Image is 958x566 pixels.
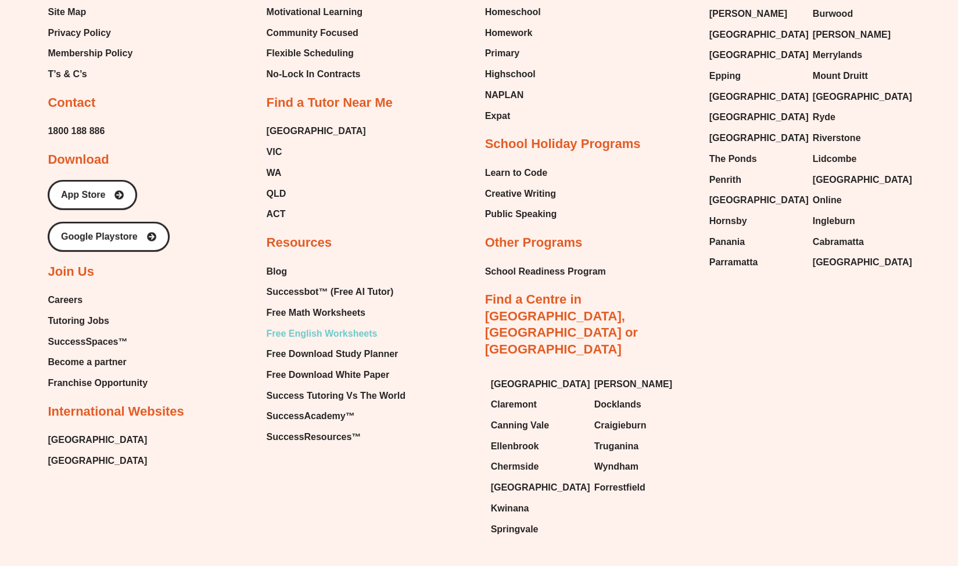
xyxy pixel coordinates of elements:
a: Panania [709,233,801,251]
a: Site Map [48,3,132,21]
span: Homeschool [485,3,541,21]
a: Expat [485,107,541,125]
a: Parramatta [709,254,801,271]
a: SuccessResources™ [266,428,405,446]
span: Claremont [491,396,537,413]
span: Blog [266,263,287,280]
span: The Ponds [709,150,757,168]
a: Learn to Code [485,164,557,182]
span: Free English Worksheets [266,325,377,343]
span: [GEOGRAPHIC_DATA] [709,129,809,147]
a: Springvale [491,521,583,538]
span: Kwinana [491,500,529,517]
a: No-Lock In Contracts [266,66,365,83]
span: [GEOGRAPHIC_DATA] [813,88,912,106]
a: [GEOGRAPHIC_DATA] [48,431,147,449]
span: [GEOGRAPHIC_DATA] [709,88,809,106]
a: Mount Druitt [813,67,905,85]
a: Highschool [485,66,541,83]
span: Craigieburn [594,417,647,434]
span: Lidcombe [813,150,857,168]
a: Hornsby [709,212,801,230]
span: QLD [266,185,286,203]
span: Flexible Scheduling [266,45,353,62]
a: Privacy Policy [48,24,132,42]
span: Free Download White Paper [266,366,389,384]
a: [GEOGRAPHIC_DATA] [709,46,801,64]
a: Ellenbrook [491,438,583,455]
a: [GEOGRAPHIC_DATA] [266,122,365,140]
span: Springvale [491,521,539,538]
span: T’s & C’s [48,66,87,83]
a: Franchise Opportunity [48,374,148,392]
a: QLD [266,185,365,203]
span: [GEOGRAPHIC_DATA] [709,192,809,209]
a: Craigieburn [594,417,686,434]
a: Chermside [491,458,583,475]
iframe: Chat Widget [900,510,958,566]
a: Claremont [491,396,583,413]
span: Successbot™ (Free AI Tutor) [266,283,393,301]
span: [GEOGRAPHIC_DATA] [491,376,590,393]
a: Forrestfield [594,479,686,496]
span: [GEOGRAPHIC_DATA] [709,109,809,126]
span: VIC [266,143,282,161]
h2: Download [48,152,109,168]
span: Penrith [709,171,741,189]
a: Penrith [709,171,801,189]
span: SuccessSpaces™ [48,333,127,351]
span: Free Download Study Planner [266,345,398,363]
span: [GEOGRAPHIC_DATA] [709,46,809,64]
a: Creative Writing [485,185,557,203]
a: [GEOGRAPHIC_DATA] [709,88,801,106]
a: [GEOGRAPHIC_DATA] [709,109,801,126]
span: Canning Vale [491,417,549,434]
a: Successbot™ (Free AI Tutor) [266,283,405,301]
a: Lidcombe [813,150,905,168]
a: [GEOGRAPHIC_DATA] [491,479,583,496]
a: Free Download White Paper [266,366,405,384]
span: No-Lock In Contracts [266,66,360,83]
a: Tutoring Jobs [48,312,148,330]
span: Forrestfield [594,479,645,496]
a: School Readiness Program [485,263,606,280]
span: [PERSON_NAME] [709,5,787,23]
a: Careers [48,291,148,309]
span: Success Tutoring Vs The World [266,387,405,405]
span: Ryde [813,109,835,126]
span: Site Map [48,3,86,21]
a: Ingleburn [813,212,905,230]
a: Motivational Learning [266,3,365,21]
a: Burwood [813,5,905,23]
a: NAPLAN [485,86,541,104]
a: App Store [48,180,137,210]
span: Community Focused [266,24,358,42]
a: WA [266,164,365,182]
a: T’s & C’s [48,66,132,83]
a: [GEOGRAPHIC_DATA] [48,452,147,470]
span: Membership Policy [48,45,132,62]
a: Find a Centre in [GEOGRAPHIC_DATA], [GEOGRAPHIC_DATA] or [GEOGRAPHIC_DATA] [485,292,638,356]
span: Creative Writing [485,185,556,203]
span: 1800 188 886 [48,122,105,140]
span: App Store [61,190,105,200]
span: Become a partner [48,354,126,371]
a: Homework [485,24,541,42]
span: Mount Druitt [813,67,868,85]
a: Ryde [813,109,905,126]
a: Docklands [594,396,686,413]
a: [GEOGRAPHIC_DATA] [491,376,583,393]
span: Hornsby [709,212,747,230]
span: Tutoring Jobs [48,312,109,330]
a: Riverstone [813,129,905,147]
span: Google Playstore [61,232,138,241]
span: Primary [485,45,520,62]
a: Public Speaking [485,206,557,223]
span: ACT [266,206,285,223]
a: Free Math Worksheets [266,304,405,322]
